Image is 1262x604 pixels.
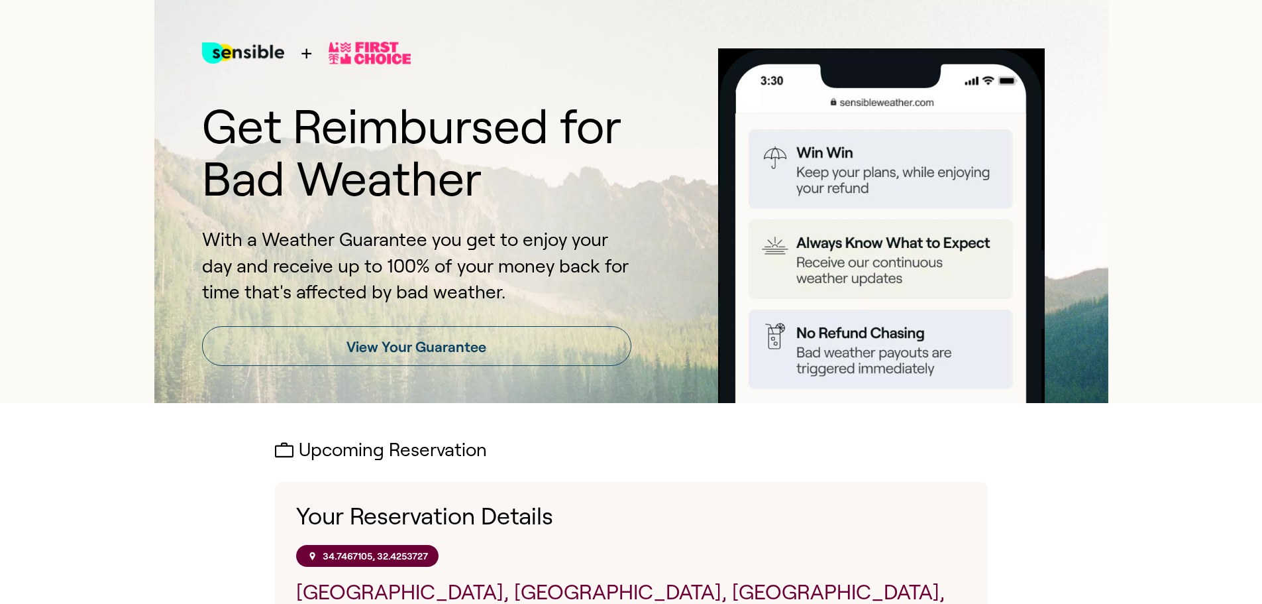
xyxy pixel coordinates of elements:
span: + [300,38,313,68]
h1: Your Reservation Details [296,503,967,530]
h2: Upcoming Reservation [275,440,988,461]
p: 34.7467105, 32.4253727 [323,550,428,562]
img: test for bg [202,27,284,80]
p: With a Weather Guarantee you get to enjoy your day and receive up to 100% of your money back for ... [202,227,631,305]
a: View Your Guarantee [202,326,631,366]
img: Product box [703,48,1061,403]
h1: Get Reimbursed for Bad Weather [202,101,631,206]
